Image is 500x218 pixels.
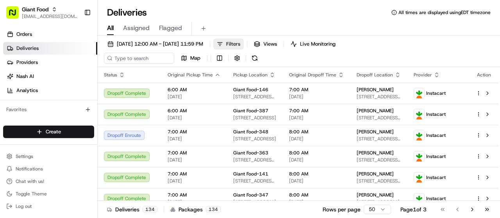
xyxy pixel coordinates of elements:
div: Action [476,72,492,78]
span: 7:00 AM [168,150,221,156]
span: [STREET_ADDRESS] [233,199,277,205]
a: Analytics [3,84,97,97]
img: profile_instacart_ahold_partner.png [414,151,424,161]
span: [STREET_ADDRESS][PERSON_NAME] [233,94,277,100]
a: Nash AI [3,70,97,83]
span: Assigned [123,23,150,33]
span: Original Pickup Time [168,72,213,78]
span: 8:00 AM [289,171,344,177]
span: 7:00 AM [168,192,221,198]
div: Deliveries [107,206,157,213]
p: Rows per page [323,206,361,213]
span: 6:00 AM [168,108,221,114]
span: [STREET_ADDRESS][PERSON_NAME][PERSON_NAME] [233,178,277,184]
span: Log out [16,203,32,209]
span: [PERSON_NAME] [357,87,394,93]
span: Orders [16,31,32,38]
span: [STREET_ADDRESS][PERSON_NAME] [357,94,401,100]
span: [STREET_ADDRESS][PERSON_NAME] [357,115,401,121]
span: Create [46,128,61,135]
a: Orders [3,28,97,41]
div: 💻 [66,113,72,120]
div: 134 [143,206,157,213]
span: Original Dropoff Time [289,72,336,78]
span: API Documentation [74,113,125,121]
span: Provider [414,72,432,78]
input: Type to search [104,53,174,64]
button: Start new chat [133,76,142,86]
input: Clear [20,50,129,58]
button: [EMAIL_ADDRESS][DOMAIN_NAME] [22,13,78,19]
button: Refresh [249,53,260,64]
span: [DATE] 12:00 AM - [DATE] 11:59 PM [117,41,203,48]
button: Giant Food[EMAIL_ADDRESS][DOMAIN_NAME] [3,3,81,22]
span: 7:00 AM [289,87,344,93]
span: Filters [226,41,240,48]
span: Settings [16,153,33,160]
span: [DATE] [289,157,344,163]
span: Instacart [426,90,446,96]
span: [DATE] [289,94,344,100]
img: 1736555255976-a54dd68f-1ca7-489b-9aae-adbdc363a1c4 [8,74,22,88]
span: Giant Food-347 [233,192,268,198]
div: Start new chat [27,74,128,82]
span: Analytics [16,87,38,94]
img: profile_instacart_ahold_partner.png [414,109,424,119]
span: Flagged [159,23,182,33]
span: [DATE] [168,178,221,184]
span: All [107,23,114,33]
div: Packages [170,206,221,213]
button: Live Monitoring [287,39,339,50]
span: [DATE] [168,115,221,121]
div: Page 1 of 3 [400,206,427,213]
img: profile_instacart_ahold_partner.png [414,88,424,98]
span: 7:00 AM [168,129,221,135]
button: Giant Food [22,5,48,13]
span: 8:00 AM [289,192,344,198]
button: Toggle Theme [3,188,94,199]
span: Toggle Theme [16,191,47,197]
span: [DATE] [289,136,344,142]
span: Nash AI [16,73,34,80]
span: [DATE] [168,157,221,163]
span: [DATE] [289,115,344,121]
button: Views [250,39,280,50]
img: profile_instacart_ahold_partner.png [414,130,424,140]
span: Chat with us! [16,178,44,184]
div: We're available if you need us! [27,82,99,88]
button: Create [3,126,94,138]
button: Filters [213,39,244,50]
span: [STREET_ADDRESS] [357,199,401,205]
span: [STREET_ADDRESS][PERSON_NAME][PERSON_NAME] [357,157,401,163]
span: 8:00 AM [289,150,344,156]
span: [STREET_ADDRESS] [233,136,277,142]
span: Giant Food-363 [233,150,268,156]
span: Giant Food-141 [233,171,268,177]
span: Giant Food-348 [233,129,268,135]
button: Settings [3,151,94,162]
span: [PERSON_NAME] [357,171,394,177]
button: Chat with us! [3,176,94,187]
span: 8:00 AM [289,129,344,135]
span: Deliveries [16,45,39,52]
span: [PERSON_NAME] [357,150,394,156]
span: Map [190,55,200,62]
span: 6:00 AM [168,87,221,93]
span: 7:00 AM [168,171,221,177]
span: Instacart [426,132,446,138]
span: [DATE] [168,94,221,100]
button: Map [177,53,204,64]
p: Welcome 👋 [8,31,142,43]
span: Instacart [426,111,446,117]
span: Live Monitoring [300,41,336,48]
span: [STREET_ADDRESS] [233,115,277,121]
button: [DATE] 12:00 AM - [DATE] 11:59 PM [104,39,207,50]
span: Knowledge Base [16,113,60,121]
span: Dropoff Location [357,72,393,78]
span: Instacart [426,195,446,202]
a: 💻API Documentation [63,110,129,124]
span: Notifications [16,166,43,172]
a: Powered byPylon [55,131,95,138]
